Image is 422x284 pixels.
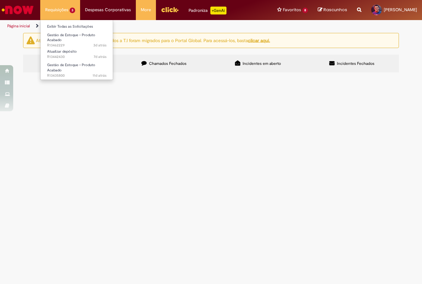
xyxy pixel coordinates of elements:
[149,61,187,66] span: Chamados Fechados
[94,54,106,59] time: 24/08/2025 20:51:33
[7,23,30,29] a: Página inicial
[45,7,68,13] span: Requisições
[41,32,113,46] a: Aberto R13462229 : Gestão de Estoque – Produto Acabado
[93,43,106,48] time: 29/08/2025 12:41:58
[141,7,151,13] span: More
[70,8,75,13] span: 3
[93,73,106,78] span: 11d atrás
[47,49,77,54] span: Atualizar depósito
[47,43,106,48] span: R13462229
[323,7,347,13] span: Rascunhos
[47,33,95,43] span: Gestão de Estoque – Produto Acabado
[47,73,106,78] span: R13435800
[283,7,301,13] span: Favoritos
[40,20,113,80] ul: Requisições
[36,37,270,43] ng-bind-html: Atenção: alguns chamados relacionados a T.I foram migrados para o Portal Global. Para acessá-los,...
[47,63,95,73] span: Gestão de Estoque – Produto Acabado
[302,8,308,13] span: 8
[41,48,113,60] a: Aberto R13442430 : Atualizar depósito
[1,3,35,16] img: ServiceNow
[189,7,226,14] div: Padroniza
[384,7,417,13] span: [PERSON_NAME]
[85,7,131,13] span: Despesas Corporativas
[41,62,113,76] a: Aberto R13435800 : Gestão de Estoque – Produto Acabado
[318,7,347,13] a: Rascunhos
[161,5,179,14] img: click_logo_yellow_360x200.png
[5,20,276,32] ul: Trilhas de página
[94,54,106,59] span: 7d atrás
[243,61,281,66] span: Incidentes em aberto
[41,23,113,30] a: Exibir Todas as Solicitações
[93,73,106,78] time: 21/08/2025 11:39:29
[248,37,270,43] a: clicar aqui.
[47,54,106,60] span: R13442430
[337,61,375,66] span: Incidentes Fechados
[93,43,106,48] span: 3d atrás
[210,7,226,14] p: +GenAi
